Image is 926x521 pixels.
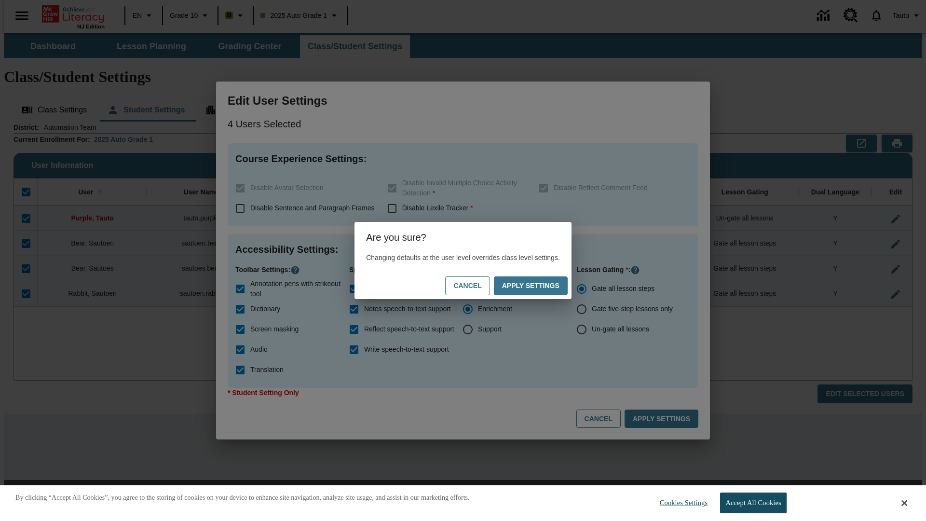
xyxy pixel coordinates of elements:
[720,493,786,513] button: Accept All Cookies
[494,276,568,295] button: Apply Settings
[354,222,572,253] h2: Are you sure?
[366,253,560,263] p: Changing defaults at the user level overrides class level settings.
[651,493,711,513] button: Cookies Settings
[15,493,470,503] p: By clicking “Accept All Cookies”, you agree to the storing of cookies on your device to enhance s...
[445,276,490,295] button: Cancel
[901,499,907,507] button: Close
